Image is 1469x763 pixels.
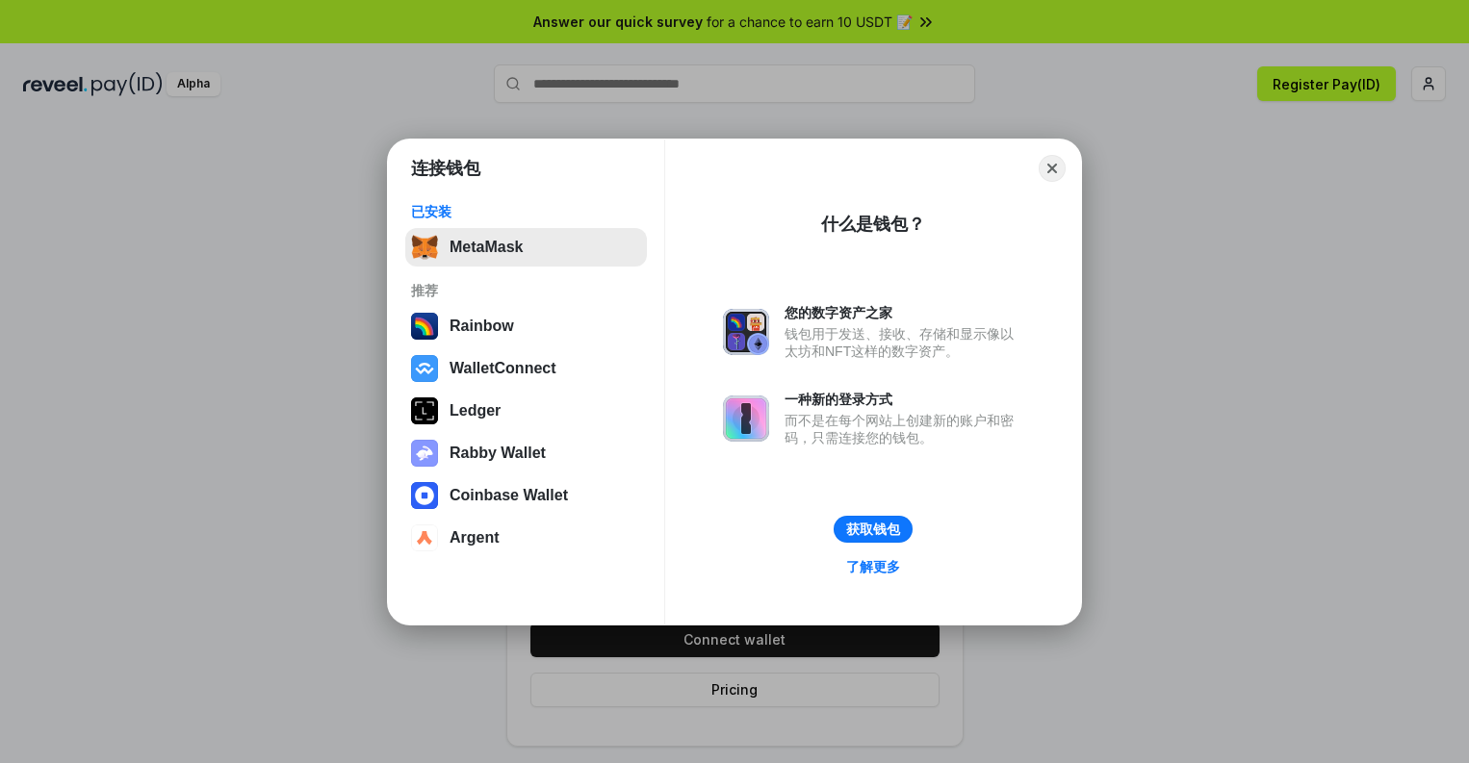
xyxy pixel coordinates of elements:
div: 而不是在每个网站上创建新的账户和密码，只需连接您的钱包。 [785,412,1023,446]
div: Rabby Wallet [450,445,546,462]
div: 推荐 [411,282,641,299]
button: Rabby Wallet [405,434,647,472]
div: MetaMask [450,239,523,256]
button: WalletConnect [405,349,647,388]
div: 已安装 [411,203,641,220]
h1: 连接钱包 [411,157,480,180]
img: svg+xml,%3Csvg%20width%3D%2228%22%20height%3D%2228%22%20viewBox%3D%220%200%2028%2028%22%20fill%3D... [411,482,438,509]
div: Coinbase Wallet [450,487,568,504]
div: 您的数字资产之家 [785,304,1023,321]
button: Rainbow [405,307,647,345]
div: 钱包用于发送、接收、存储和显示像以太坊和NFT这样的数字资产。 [785,325,1023,360]
button: Close [1039,155,1066,182]
div: Ledger [450,402,501,420]
button: Argent [405,519,647,557]
img: svg+xml,%3Csvg%20width%3D%2228%22%20height%3D%2228%22%20viewBox%3D%220%200%2028%2028%22%20fill%3D... [411,355,438,382]
button: Coinbase Wallet [405,476,647,515]
div: 一种新的登录方式 [785,391,1023,408]
button: 获取钱包 [834,516,913,543]
img: svg+xml,%3Csvg%20xmlns%3D%22http%3A%2F%2Fwww.w3.org%2F2000%2Fsvg%22%20fill%3D%22none%22%20viewBox... [411,440,438,467]
img: svg+xml,%3Csvg%20xmlns%3D%22http%3A%2F%2Fwww.w3.org%2F2000%2Fsvg%22%20fill%3D%22none%22%20viewBox... [723,309,769,355]
div: 了解更多 [846,558,900,575]
img: svg+xml,%3Csvg%20width%3D%22120%22%20height%3D%22120%22%20viewBox%3D%220%200%20120%20120%22%20fil... [411,313,438,340]
button: Ledger [405,392,647,430]
button: MetaMask [405,228,647,267]
a: 了解更多 [835,554,912,579]
img: svg+xml,%3Csvg%20xmlns%3D%22http%3A%2F%2Fwww.w3.org%2F2000%2Fsvg%22%20width%3D%2228%22%20height%3... [411,397,438,424]
div: 获取钱包 [846,521,900,538]
img: svg+xml,%3Csvg%20xmlns%3D%22http%3A%2F%2Fwww.w3.org%2F2000%2Fsvg%22%20fill%3D%22none%22%20viewBox... [723,395,769,442]
div: Rainbow [450,318,514,335]
div: WalletConnect [450,360,556,377]
img: svg+xml,%3Csvg%20fill%3D%22none%22%20height%3D%2233%22%20viewBox%3D%220%200%2035%2033%22%20width%... [411,234,438,261]
img: svg+xml,%3Csvg%20width%3D%2228%22%20height%3D%2228%22%20viewBox%3D%220%200%2028%2028%22%20fill%3D... [411,524,438,551]
div: Argent [450,529,500,547]
div: 什么是钱包？ [821,213,925,236]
